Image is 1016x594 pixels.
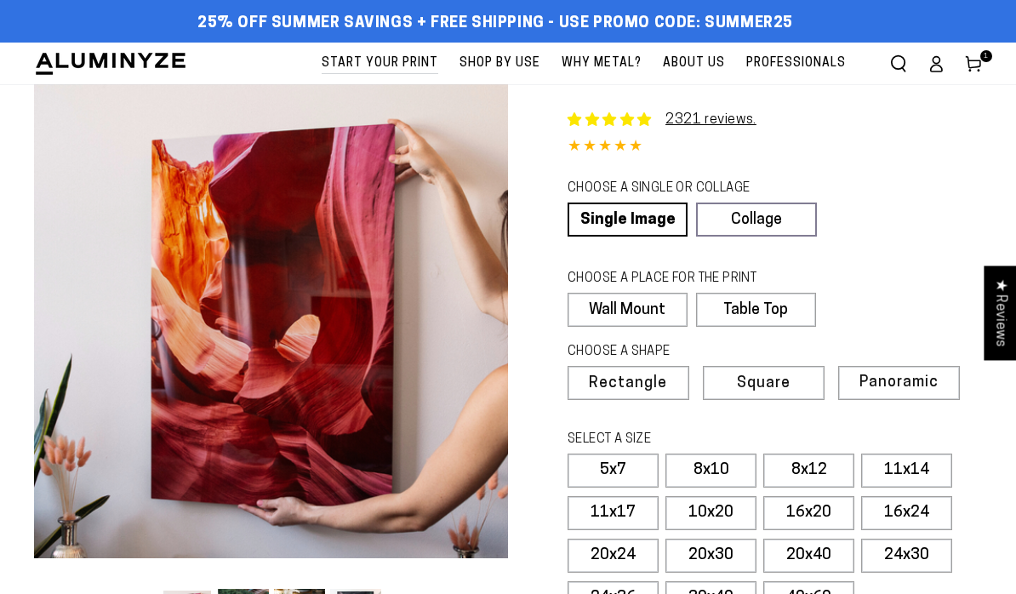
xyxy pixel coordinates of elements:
[568,496,659,530] label: 11x17
[568,135,982,160] div: 4.85 out of 5.0 stars
[696,293,816,327] label: Table Top
[562,53,642,74] span: Why Metal?
[568,539,659,573] label: 20x24
[746,53,846,74] span: Professionals
[654,43,733,84] a: About Us
[665,539,756,573] label: 20x30
[861,496,952,530] label: 16x24
[763,539,854,573] label: 20x40
[984,266,1016,360] div: Click to open Judge.me floating reviews tab
[665,454,756,488] label: 8x10
[322,53,438,74] span: Start Your Print
[451,43,549,84] a: Shop By Use
[568,343,802,362] legend: CHOOSE A SHAPE
[861,539,952,573] label: 24x30
[589,376,667,391] span: Rectangle
[665,496,756,530] label: 10x20
[738,43,854,84] a: Professionals
[859,374,939,391] span: Panoramic
[568,454,659,488] label: 5x7
[696,203,816,237] a: Collage
[665,113,756,127] a: 2321 reviews.
[984,50,989,62] span: 1
[553,43,650,84] a: Why Metal?
[861,454,952,488] label: 11x14
[313,43,447,84] a: Start Your Print
[737,376,791,391] span: Square
[763,454,854,488] label: 8x12
[568,293,688,327] label: Wall Mount
[568,431,809,449] legend: SELECT A SIZE
[663,53,725,74] span: About Us
[880,45,917,83] summary: Search our site
[568,203,688,237] a: Single Image
[568,270,800,288] legend: CHOOSE A PLACE FOR THE PRINT
[34,51,187,77] img: Aluminyze
[568,110,756,130] a: 2321 reviews.
[459,53,540,74] span: Shop By Use
[763,496,854,530] label: 16x20
[568,180,801,198] legend: CHOOSE A SINGLE OR COLLAGE
[197,14,793,33] span: 25% off Summer Savings + Free Shipping - Use Promo Code: SUMMER25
